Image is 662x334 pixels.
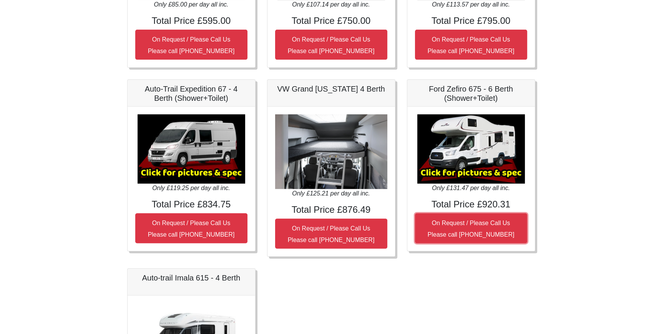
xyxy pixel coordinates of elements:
h4: Total Price £876.49 [275,204,387,215]
i: Only £119.25 per day all inc. [152,185,230,191]
img: Auto-Trail Expedition 67 - 4 Berth (Shower+Toilet) [138,114,245,184]
img: VW Grand California 4 Berth [275,114,387,189]
button: On Request / Please Call UsPlease call [PHONE_NUMBER] [275,30,387,60]
small: On Request / Please Call Us Please call [PHONE_NUMBER] [428,220,514,238]
button: On Request / Please Call UsPlease call [PHONE_NUMBER] [135,213,247,243]
h5: VW Grand [US_STATE] 4 Berth [275,84,387,94]
button: On Request / Please Call UsPlease call [PHONE_NUMBER] [275,219,387,249]
small: On Request / Please Call Us Please call [PHONE_NUMBER] [428,36,514,54]
h4: Total Price £750.00 [275,15,387,27]
button: On Request / Please Call UsPlease call [PHONE_NUMBER] [135,30,247,60]
button: On Request / Please Call UsPlease call [PHONE_NUMBER] [415,213,527,243]
small: On Request / Please Call Us Please call [PHONE_NUMBER] [288,225,375,243]
h4: Total Price £834.75 [135,199,247,210]
button: On Request / Please Call UsPlease call [PHONE_NUMBER] [415,30,527,60]
img: Ford Zefiro 675 - 6 Berth (Shower+Toilet) [417,114,525,184]
h4: Total Price £920.31 [415,199,527,210]
i: Only £113.57 per day all inc. [432,1,510,8]
h4: Total Price £595.00 [135,15,247,27]
i: Only £125.21 per day all inc. [292,190,370,197]
small: On Request / Please Call Us Please call [PHONE_NUMBER] [288,36,375,54]
h5: Auto-trail Imala 615 - 4 Berth [135,273,247,282]
h5: Auto-Trail Expedition 67 - 4 Berth (Shower+Toilet) [135,84,247,103]
h4: Total Price £795.00 [415,15,527,27]
i: Only £85.00 per day all inc. [154,1,229,8]
small: On Request / Please Call Us Please call [PHONE_NUMBER] [148,220,235,238]
small: On Request / Please Call Us Please call [PHONE_NUMBER] [148,36,235,54]
h5: Ford Zefiro 675 - 6 Berth (Shower+Toilet) [415,84,527,103]
i: Only £131.47 per day all inc. [432,185,510,191]
i: Only £107.14 per day all inc. [292,1,370,8]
